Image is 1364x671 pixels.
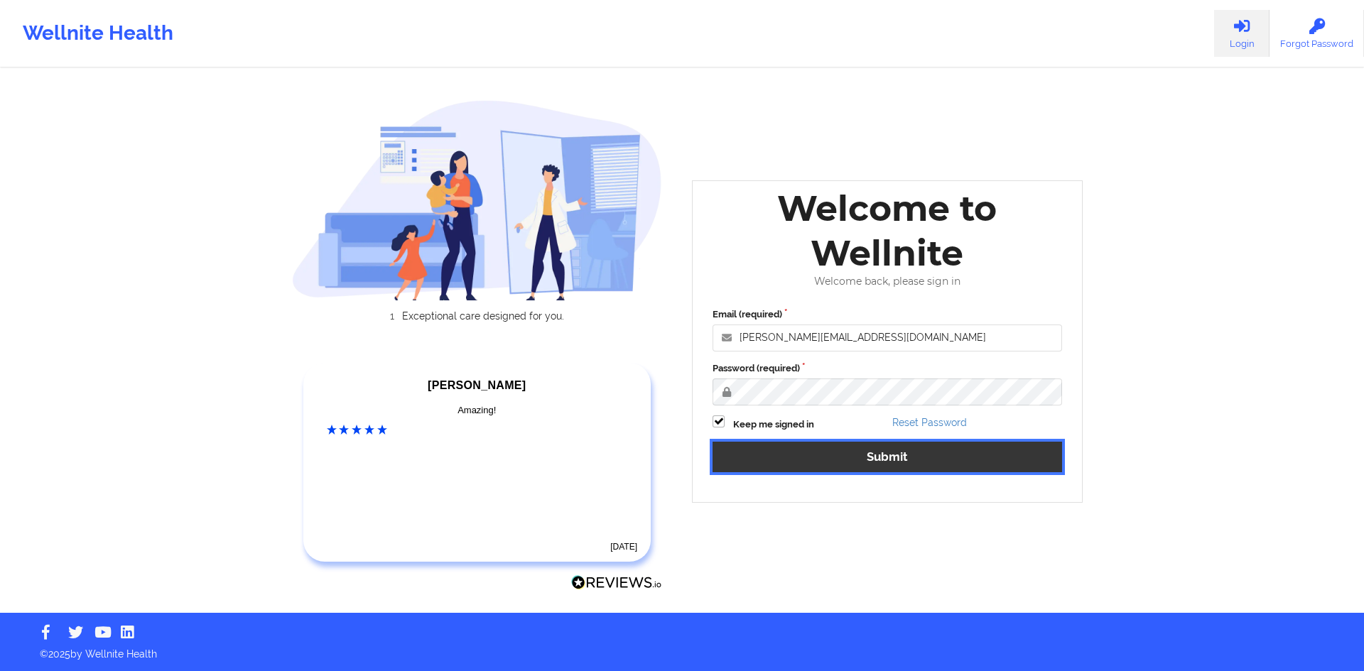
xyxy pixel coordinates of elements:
a: Reset Password [892,417,967,428]
a: Reviews.io Logo [571,575,662,594]
time: [DATE] [610,542,637,552]
label: Password (required) [713,361,1062,376]
input: Email address [713,324,1062,351]
span: [PERSON_NAME] [428,379,526,391]
li: Exceptional care designed for you. [304,310,662,322]
a: Login [1214,10,1270,57]
img: Reviews.io Logo [571,575,662,590]
label: Keep me signed in [733,418,814,432]
a: Forgot Password [1270,10,1364,57]
img: wellnite-auth-hero_200.c722682e.png [292,99,663,300]
p: © 2025 by Wellnite Health [30,637,1334,661]
div: Welcome back, please sign in [703,276,1072,288]
div: Welcome to Wellnite [703,186,1072,276]
div: Amazing! [327,403,628,418]
button: Submit [713,442,1062,472]
label: Email (required) [713,307,1062,322]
